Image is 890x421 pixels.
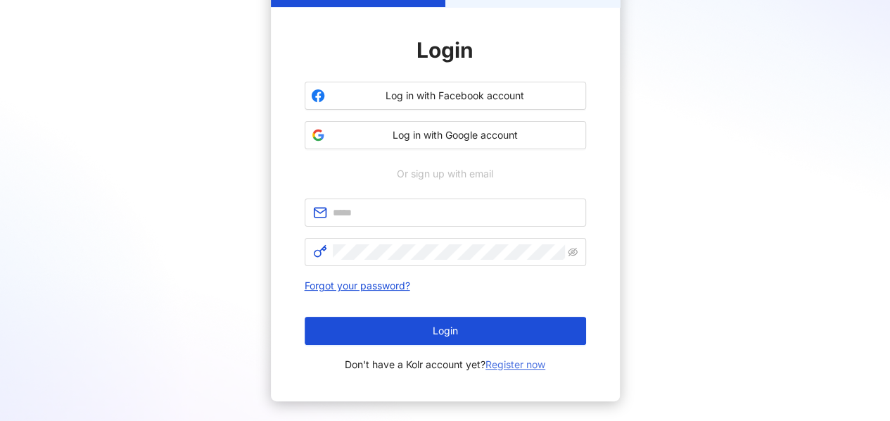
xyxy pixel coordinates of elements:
[433,325,458,337] span: Login
[305,279,410,291] a: Forgot your password?
[305,82,586,110] button: Log in with Facebook account
[345,356,545,373] span: Don't have a Kolr account yet?
[305,317,586,345] button: Login
[387,166,503,182] span: Or sign up with email
[331,89,580,103] span: Log in with Facebook account
[417,37,473,63] span: Login
[485,358,545,370] a: Register now
[305,121,586,149] button: Log in with Google account
[568,247,578,257] span: eye-invisible
[331,128,580,142] span: Log in with Google account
